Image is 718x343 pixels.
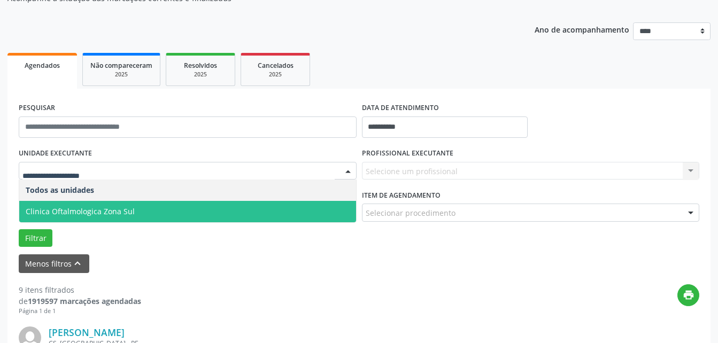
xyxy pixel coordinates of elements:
span: Resolvidos [184,61,217,70]
i: keyboard_arrow_up [72,258,83,269]
div: de [19,295,141,307]
label: DATA DE ATENDIMENTO [362,100,439,116]
div: 2025 [174,71,227,79]
label: UNIDADE EXECUTANTE [19,145,92,162]
span: Não compareceram [90,61,152,70]
button: print [677,284,699,306]
button: Menos filtroskeyboard_arrow_up [19,254,89,273]
p: Ano de acompanhamento [535,22,629,36]
label: PESQUISAR [19,100,55,116]
span: Selecionar procedimento [366,207,455,219]
div: 9 itens filtrados [19,284,141,295]
span: Cancelados [258,61,294,70]
div: Página 1 de 1 [19,307,141,316]
a: [PERSON_NAME] [49,326,125,338]
label: Item de agendamento [362,187,441,204]
label: PROFISSIONAL EXECUTANTE [362,145,453,162]
span: Todos as unidades [26,185,94,195]
span: Clinica Oftalmologica Zona Sul [26,206,135,216]
strong: 1919597 marcações agendadas [28,296,141,306]
span: Agendados [25,61,60,70]
button: Filtrar [19,229,52,247]
div: 2025 [90,71,152,79]
i: print [683,289,694,301]
div: 2025 [249,71,302,79]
